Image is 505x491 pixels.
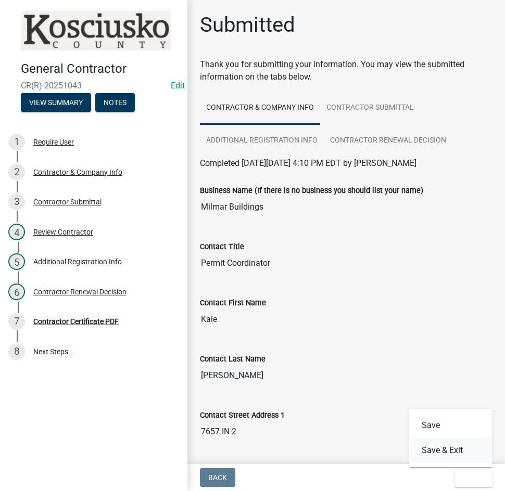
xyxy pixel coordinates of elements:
h4: General Contractor [21,61,179,76]
div: 1 [8,134,25,150]
a: Additional Registration Info [200,124,324,158]
span: Completed [DATE][DATE] 4:10 PM EDT by [PERSON_NAME] [200,158,416,168]
a: Edit [171,81,185,91]
div: 2 [8,164,25,180]
div: 8 [8,343,25,360]
span: Back [208,473,227,482]
label: Business Name (If there is no business you should list your name) [200,187,423,195]
div: Contractor & Company Info [33,169,122,176]
div: Thank you for submitting your information. You may view the submitted information on the tabs below. [200,58,493,83]
wm-modal-confirm: Summary [21,99,91,107]
span: CR(R)-20251043 [21,81,167,91]
wm-modal-confirm: Notes [95,99,135,107]
button: Notes [95,93,135,112]
div: 5 [8,253,25,270]
div: 4 [8,224,25,240]
span: Exit [463,473,478,482]
div: Contractor Submittal [33,198,102,205]
button: Exit [455,468,493,487]
a: Contractor & Company Info [200,92,320,125]
div: 6 [8,283,25,300]
div: Require User [33,138,74,146]
button: Save & Exit [409,438,493,463]
a: Contractor Submittal [320,92,420,125]
button: Save [409,413,493,438]
div: Exit [409,409,493,467]
a: Contractor Renewal Decision [324,124,452,158]
h1: Submitted [200,12,295,37]
label: Contact Street Address 1 [200,412,285,419]
div: Contractor Renewal Decision [33,288,127,295]
div: Review Contractor [33,228,93,236]
div: 3 [8,193,25,210]
label: Contact Title [200,243,244,251]
button: View Summary [21,93,91,112]
button: Back [200,468,235,487]
div: Additional Registration Info [33,258,122,265]
wm-modal-confirm: Edit Application Number [171,81,185,91]
label: Contact Last Name [200,356,266,363]
div: Contractor Certificate PDF [33,318,119,325]
label: Contact First Name [200,300,266,307]
div: 7 [8,313,25,330]
img: Kosciusko County, Indiana [21,11,171,50]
